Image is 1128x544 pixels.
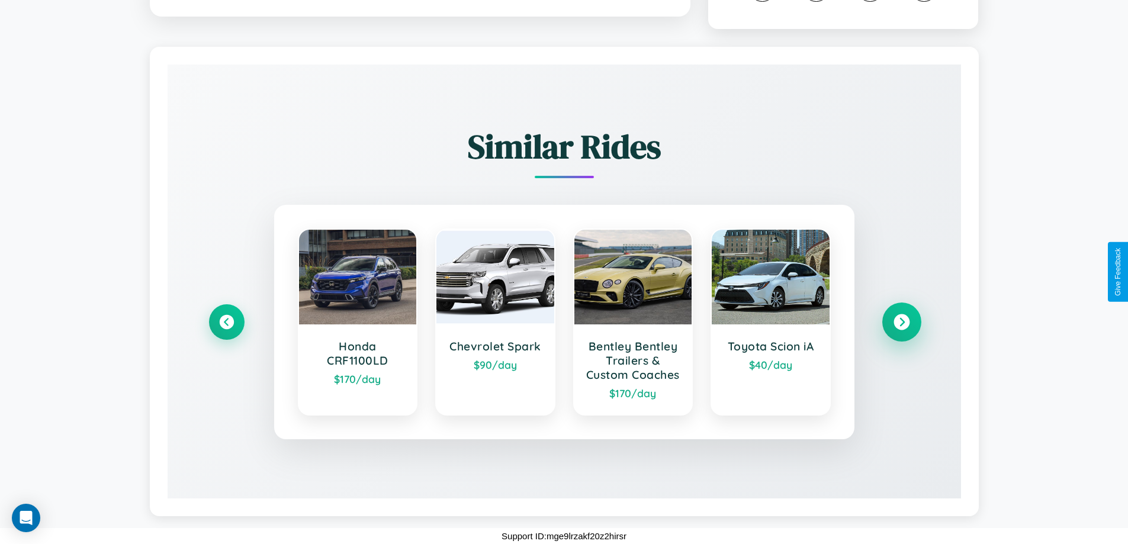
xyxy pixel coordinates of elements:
[724,339,818,353] h3: Toyota Scion iA
[448,358,542,371] div: $ 90 /day
[711,228,831,416] a: Toyota Scion iA$40/day
[573,228,693,416] a: Bentley Bentley Trailers & Custom Coaches$170/day
[586,387,680,400] div: $ 170 /day
[12,504,40,532] div: Open Intercom Messenger
[209,124,920,169] h2: Similar Rides
[502,528,626,544] p: Support ID: mge9lrzakf20z2hirsr
[298,228,418,416] a: Honda CRF1100LD$170/day
[311,372,405,385] div: $ 170 /day
[435,228,555,416] a: Chevrolet Spark$90/day
[1114,248,1122,296] div: Give Feedback
[586,339,680,382] h3: Bentley Bentley Trailers & Custom Coaches
[724,358,818,371] div: $ 40 /day
[448,339,542,353] h3: Chevrolet Spark
[311,339,405,368] h3: Honda CRF1100LD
